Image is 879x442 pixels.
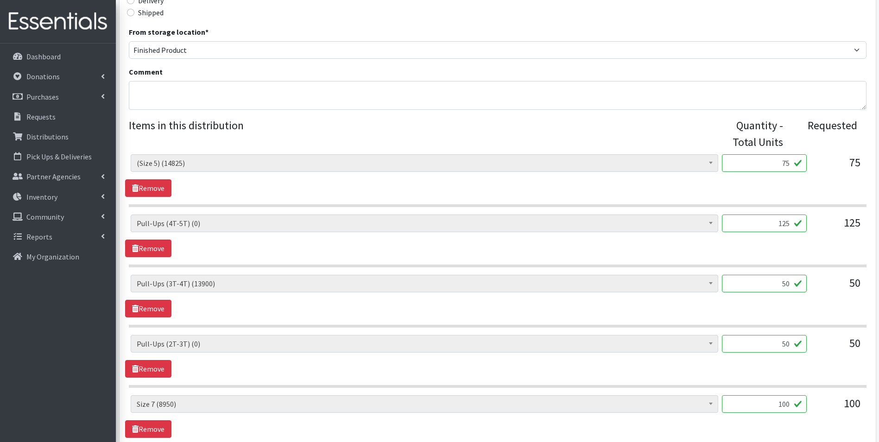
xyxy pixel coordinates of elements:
a: Requests [4,107,112,126]
p: My Organization [26,252,79,261]
input: Quantity [722,335,807,353]
div: 50 [814,275,860,300]
label: From storage location [129,26,209,38]
input: Quantity [722,215,807,232]
p: Pick Ups & Deliveries [26,152,92,161]
div: Quantity - Total Units [719,117,783,151]
span: Pull-Ups (3T-4T) (13900) [131,275,718,292]
span: Pull-Ups (2T-3T) (0) [131,335,718,353]
span: Pull-Ups (2T-3T) (0) [137,337,712,350]
legend: Items in this distribution [129,117,719,147]
a: Distributions [4,127,112,146]
label: Shipped [138,7,164,18]
div: Requested [792,117,857,151]
a: Partner Agencies [4,167,112,186]
a: Remove [125,179,171,197]
input: Quantity [722,395,807,413]
span: Pull-Ups (4T-5T) (0) [131,215,718,232]
div: 50 [814,335,860,360]
a: Community [4,208,112,226]
a: My Organization [4,247,112,266]
p: Requests [26,112,56,121]
a: Dashboard [4,47,112,66]
span: Size 7 (8950) [137,398,712,410]
img: HumanEssentials [4,6,112,37]
p: Dashboard [26,52,61,61]
p: Distributions [26,132,69,141]
a: Remove [125,300,171,317]
a: Remove [125,240,171,257]
p: Reports [26,232,52,241]
a: Remove [125,360,171,378]
a: Purchases [4,88,112,106]
span: (Size 5) (14825) [131,154,718,172]
a: Donations [4,67,112,86]
span: Pull-Ups (4T-5T) (0) [137,217,712,230]
p: Community [26,212,64,221]
a: Inventory [4,188,112,206]
label: Comment [129,66,163,77]
a: Reports [4,227,112,246]
p: Inventory [26,192,57,202]
div: 75 [814,154,860,179]
input: Quantity [722,154,807,172]
span: Pull-Ups (3T-4T) (13900) [137,277,712,290]
p: Purchases [26,92,59,101]
span: Size 7 (8950) [131,395,718,413]
p: Donations [26,72,60,81]
a: Remove [125,420,171,438]
a: Pick Ups & Deliveries [4,147,112,166]
div: 125 [814,215,860,240]
div: 100 [814,395,860,420]
p: Partner Agencies [26,172,81,181]
span: (Size 5) (14825) [137,157,712,170]
abbr: required [205,27,209,37]
input: Quantity [722,275,807,292]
